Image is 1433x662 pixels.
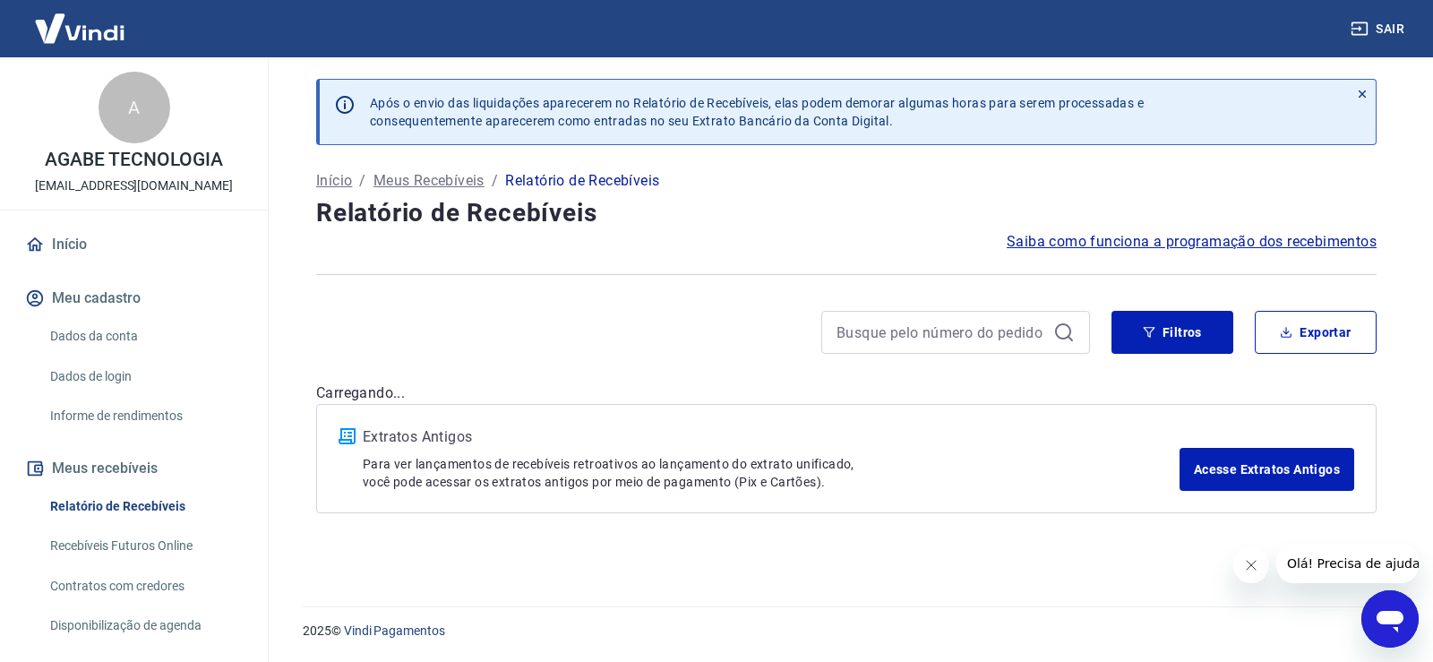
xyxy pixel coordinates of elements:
input: Busque pelo número do pedido [837,319,1046,346]
a: Vindi Pagamentos [344,623,445,638]
p: Carregando... [316,383,1377,404]
iframe: Fechar mensagem [1233,547,1269,583]
a: Dados da conta [43,318,246,355]
p: 2025 © [303,622,1390,641]
a: Recebíveis Futuros Online [43,528,246,564]
h4: Relatório de Recebíveis [316,195,1377,231]
a: Saiba como funciona a programação dos recebimentos [1007,231,1377,253]
p: Após o envio das liquidações aparecerem no Relatório de Recebíveis, elas podem demorar algumas ho... [370,94,1144,130]
a: Meus Recebíveis [373,170,485,192]
a: Dados de login [43,358,246,395]
iframe: Mensagem da empresa [1276,544,1419,583]
a: Disponibilização de agenda [43,607,246,644]
a: Início [316,170,352,192]
p: / [359,170,365,192]
a: Relatório de Recebíveis [43,488,246,525]
a: Contratos com credores [43,568,246,605]
a: Início [21,225,246,264]
a: Acesse Extratos Antigos [1180,448,1354,491]
p: Para ver lançamentos de recebíveis retroativos ao lançamento do extrato unificado, você pode aces... [363,455,1180,491]
img: Vindi [21,1,138,56]
button: Filtros [1111,311,1233,354]
button: Exportar [1255,311,1377,354]
p: Extratos Antigos [363,426,1180,448]
span: Olá! Precisa de ajuda? [11,13,150,27]
button: Meu cadastro [21,279,246,318]
div: A [99,72,170,143]
p: Relatório de Recebíveis [505,170,659,192]
img: ícone [339,428,356,444]
p: AGABE TECNOLOGIA [45,150,222,169]
p: [EMAIL_ADDRESS][DOMAIN_NAME] [35,176,233,195]
a: Informe de rendimentos [43,398,246,434]
p: / [492,170,498,192]
button: Sair [1347,13,1412,46]
button: Meus recebíveis [21,449,246,488]
iframe: Botão para abrir a janela de mensagens [1361,590,1419,648]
